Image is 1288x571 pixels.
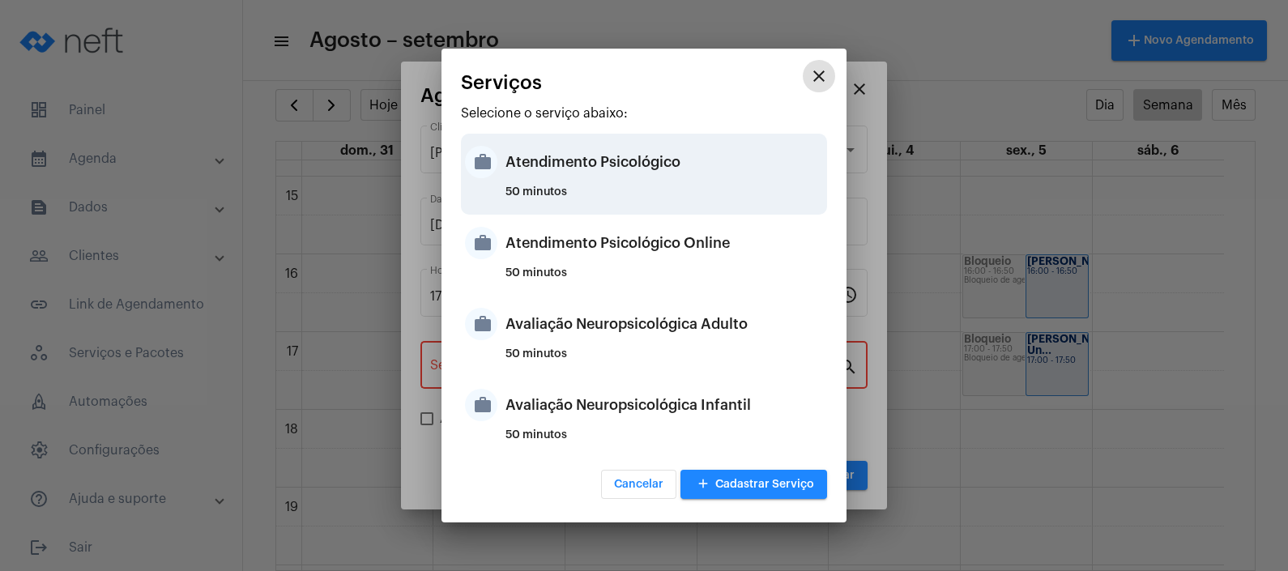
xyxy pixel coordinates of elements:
mat-icon: close [809,66,829,86]
div: 50 minutos [505,348,823,373]
span: Cancelar [614,479,663,490]
div: 50 minutos [505,429,823,454]
div: Avaliação Neuropsicológica Adulto [505,300,823,348]
span: Cadastrar Serviço [693,479,814,490]
div: Avaliação Neuropsicológica Infantil [505,381,823,429]
mat-icon: add [693,474,713,496]
div: 50 minutos [505,186,823,211]
mat-icon: work [465,308,497,340]
span: Serviços [461,72,542,93]
button: Cadastrar Serviço [680,470,827,499]
mat-icon: work [465,389,497,421]
mat-icon: work [465,227,497,259]
p: Selecione o serviço abaixo: [461,106,827,121]
button: Cancelar [601,470,676,499]
div: 50 minutos [505,267,823,292]
div: Atendimento Psicológico Online [505,219,823,267]
mat-icon: work [465,146,497,178]
div: Atendimento Psicológico [505,138,823,186]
